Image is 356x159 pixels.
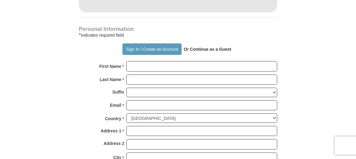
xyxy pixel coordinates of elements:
strong: Address 2 [104,139,124,148]
strong: First Name [99,62,121,71]
strong: Country [105,114,122,123]
strong: Email [110,101,121,109]
strong: Or Continue as a Guest [184,47,231,52]
strong: Address 1 [101,127,122,135]
strong: Last Name [100,75,122,84]
h4: Personal Information [79,27,277,31]
strong: Suffix [112,88,124,96]
div: Indicates required field [79,31,277,39]
button: Sign In / Create an Account [122,43,181,55]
